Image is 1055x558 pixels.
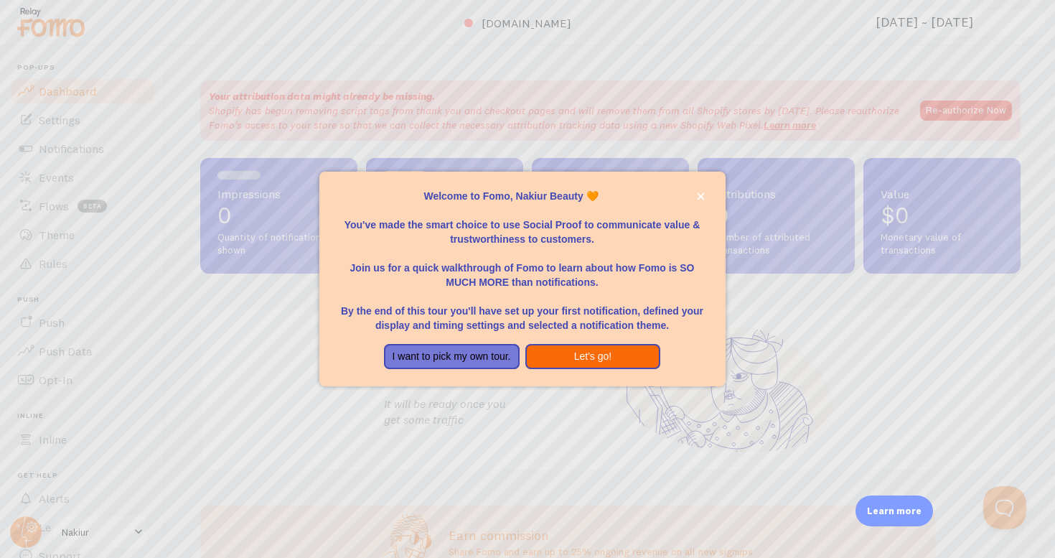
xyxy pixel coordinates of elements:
[337,246,708,289] p: Join us for a quick walkthrough of Fomo to learn about how Fomo is SO MUCH MORE than notifications.
[693,189,708,204] button: close,
[337,289,708,333] p: By the end of this tour you'll have set up your first notification, defined your display and timi...
[855,496,933,526] div: Learn more
[319,172,726,387] div: Welcome to Fomo, Nakiur Beauty 🧡You&amp;#39;ve made the smart choice to use Social Proof to commu...
[867,504,922,518] p: Learn more
[337,203,708,246] p: You've made the smart choice to use Social Proof to communicate value & trustworthiness to custom...
[384,344,520,370] button: I want to pick my own tour.
[337,189,708,203] p: Welcome to Fomo, Nakiur Beauty 🧡
[525,344,661,370] button: Let's go!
